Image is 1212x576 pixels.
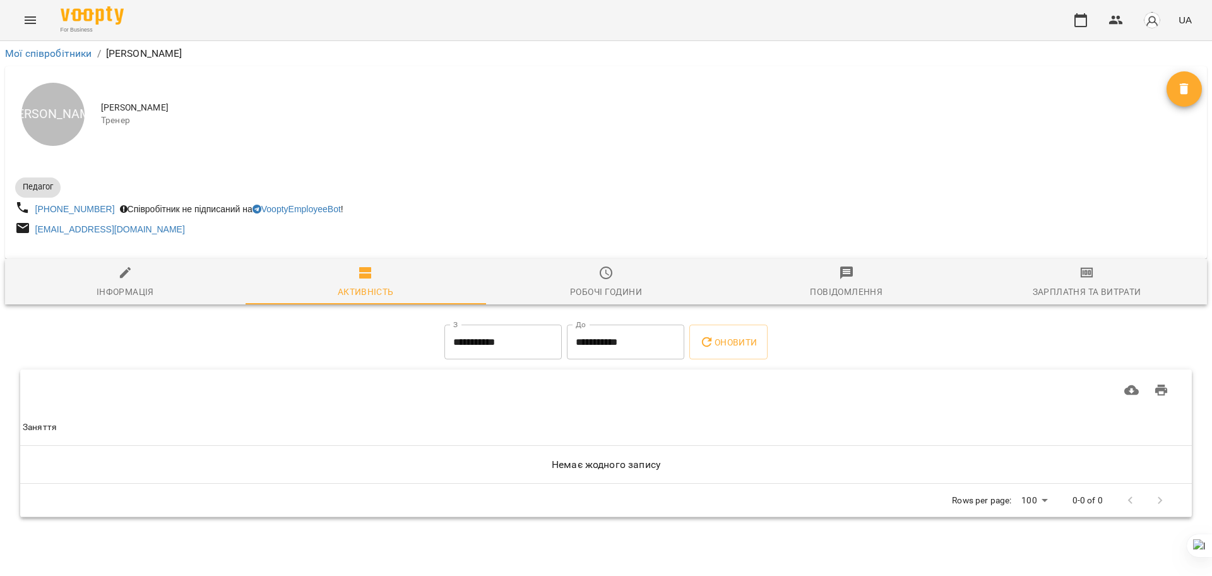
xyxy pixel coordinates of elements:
div: Робочі години [570,284,642,299]
button: Друк [1146,375,1177,405]
p: 0-0 of 0 [1072,495,1103,507]
img: Voopty Logo [61,6,124,25]
span: Заняття [23,420,1189,435]
a: [PHONE_NUMBER] [35,204,115,214]
a: VooptyEmployeeBot [252,204,341,214]
nav: breadcrumb [5,46,1207,61]
span: Педагог [15,181,61,193]
a: Мої співробітники [5,47,92,59]
img: avatar_s.png [1143,11,1161,29]
p: [PERSON_NAME] [106,46,182,61]
a: [EMAIL_ADDRESS][DOMAIN_NAME] [35,224,185,234]
span: Тренер [101,114,1167,127]
div: Заняття [23,420,57,435]
button: UA [1173,8,1197,32]
div: Співробітник не підписаний на ! [117,200,346,218]
button: Menu [15,5,45,35]
div: Зарплатня та Витрати [1033,284,1141,299]
span: UA [1179,13,1192,27]
button: Оновити [689,325,767,360]
span: [PERSON_NAME] [101,102,1167,114]
li: / [97,46,101,61]
h6: Немає жодного запису [23,456,1189,474]
span: For Business [61,26,124,34]
div: Інформація [97,284,154,299]
div: Sort [23,420,57,435]
div: 100 [1016,491,1052,510]
div: Table Toolbar [20,369,1192,410]
div: Повідомлення [810,284,882,299]
button: Завантажити CSV [1117,375,1147,405]
div: Активність [338,284,394,299]
p: Rows per page: [952,495,1011,507]
div: [PERSON_NAME] [21,83,85,146]
span: Оновити [699,335,757,350]
button: Видалити [1167,71,1202,107]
